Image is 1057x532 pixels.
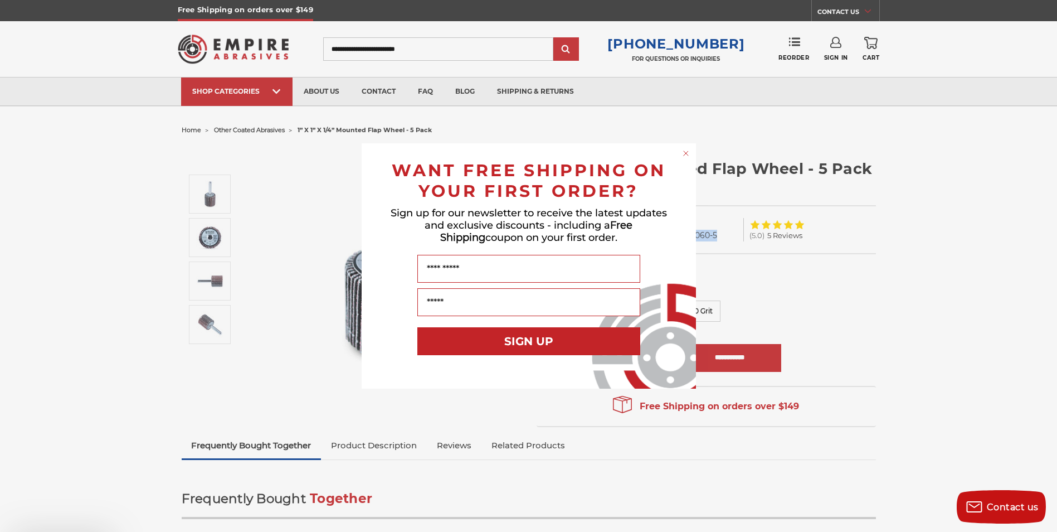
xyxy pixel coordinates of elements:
button: SIGN UP [417,327,640,355]
button: Close dialog [680,148,691,159]
span: Contact us [987,502,1039,512]
span: Sign up for our newsletter to receive the latest updates and exclusive discounts - including a co... [391,207,667,244]
span: Free Shipping [440,219,633,244]
span: WANT FREE SHIPPING ON YOUR FIRST ORDER? [392,160,666,201]
button: Contact us [957,490,1046,524]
